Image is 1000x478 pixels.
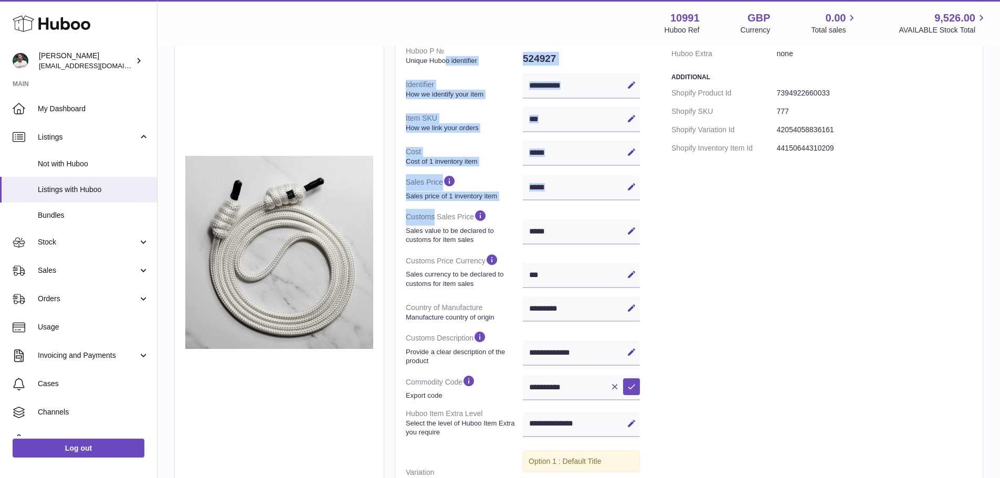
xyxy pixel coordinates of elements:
[748,11,770,25] strong: GBP
[406,123,520,133] strong: How we link your orders
[523,48,640,70] dd: 524927
[777,45,972,63] dd: none
[406,143,523,170] dt: Cost
[811,11,858,35] a: 0.00 Total sales
[38,210,149,220] span: Bundles
[38,104,149,114] span: My Dashboard
[38,322,149,332] span: Usage
[406,419,520,437] strong: Select the level of Huboo Item Extra you require
[899,25,987,35] span: AVAILABLE Stock Total
[38,407,149,417] span: Channels
[406,157,520,166] strong: Cost of 1 inventory item
[13,439,144,458] a: Log out
[406,90,520,99] strong: How we identify your item
[38,237,138,247] span: Stock
[826,11,846,25] span: 0.00
[406,109,523,136] dt: Item SKU
[777,139,972,157] dd: 44150644310209
[899,11,987,35] a: 9,526.00 AVAILABLE Stock Total
[671,84,777,102] dt: Shopify Product Id
[523,451,640,472] div: Option 1 : Default Title
[670,11,700,25] strong: 10991
[777,102,972,121] dd: 777
[39,51,133,71] div: [PERSON_NAME]
[671,73,972,81] h3: Additional
[777,121,972,139] dd: 42054058836161
[13,53,28,69] img: internalAdmin-10991@internal.huboo.com
[406,270,520,288] strong: Sales currency to be declared to customs for item sales
[406,226,520,245] strong: Sales value to be declared to customs for item sales
[811,25,858,35] span: Total sales
[665,25,700,35] div: Huboo Ref
[38,159,149,169] span: Not with Huboo
[38,185,149,195] span: Listings with Huboo
[38,132,138,142] span: Listings
[38,350,138,360] span: Invoicing and Payments
[777,84,972,102] dd: 7394922660033
[38,435,149,445] span: Settings
[671,121,777,139] dt: Shopify Variation Id
[38,294,138,304] span: Orders
[406,405,523,441] dt: Huboo Item Extra Level
[671,45,777,63] dt: Huboo Extra
[741,25,771,35] div: Currency
[406,205,523,248] dt: Customs Sales Price
[406,56,520,66] strong: Unique Huboo identifier
[185,156,373,349] img: 109911711102215.png
[38,379,149,389] span: Cases
[406,347,520,366] strong: Provide a clear description of the product
[406,326,523,369] dt: Customs Description
[406,192,520,201] strong: Sales price of 1 inventory item
[671,139,777,157] dt: Shopify Inventory Item Id
[671,102,777,121] dt: Shopify SKU
[39,61,154,70] span: [EMAIL_ADDRESS][DOMAIN_NAME]
[406,313,520,322] strong: Manufacture country of origin
[934,11,975,25] span: 9,526.00
[406,170,523,205] dt: Sales Price
[406,42,523,69] dt: Huboo P №
[406,391,520,400] strong: Export code
[406,299,523,326] dt: Country of Manufacture
[38,265,138,275] span: Sales
[406,370,523,405] dt: Commodity Code
[406,249,523,292] dt: Customs Price Currency
[406,76,523,103] dt: Identifier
